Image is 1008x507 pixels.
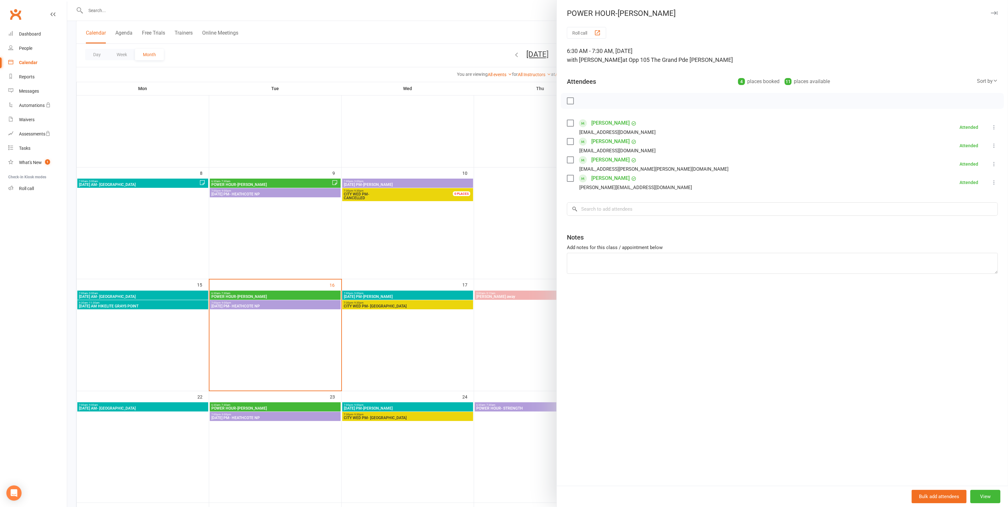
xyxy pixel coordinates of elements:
[738,78,745,85] div: 4
[567,27,606,39] button: Roll call
[8,41,67,56] a: People
[8,27,67,41] a: Dashboard
[19,89,39,94] div: Messages
[591,118,630,128] a: [PERSON_NAME]
[960,180,978,185] div: Attended
[567,244,998,251] div: Add notes for this class / appointment below
[785,78,792,85] div: 11
[591,173,630,183] a: [PERSON_NAME]
[19,46,32,51] div: People
[567,233,584,242] div: Notes
[45,159,50,165] span: 1
[591,155,630,165] a: [PERSON_NAME]
[8,6,23,22] a: Clubworx
[19,31,41,36] div: Dashboard
[19,131,50,136] div: Assessments
[19,160,42,165] div: What's New
[738,77,780,86] div: places booked
[591,136,630,147] a: [PERSON_NAME]
[8,113,67,127] a: Waivers
[19,103,45,108] div: Automations
[19,146,30,151] div: Tasks
[8,56,67,70] a: Calendar
[579,165,729,173] div: [EMAIL_ADDRESS][PERSON_NAME][PERSON_NAME][DOMAIN_NAME]
[912,490,966,503] button: Bulk add attendees
[579,128,656,136] div: [EMAIL_ADDRESS][DOMAIN_NAME]
[622,56,733,63] span: at Opp 105 The Grand Pde [PERSON_NAME]
[8,98,67,113] a: Automations
[579,147,656,155] div: [EMAIL_ADDRESS][DOMAIN_NAME]
[785,77,830,86] div: places available
[567,47,998,64] div: 6:30 AM - 7:30 AM, [DATE]
[8,70,67,84] a: Reports
[567,202,998,216] input: Search to add attendees
[567,77,596,86] div: Attendees
[960,143,978,148] div: Attended
[8,84,67,98] a: Messages
[970,490,1000,503] button: View
[19,186,34,191] div: Roll call
[960,125,978,129] div: Attended
[579,183,692,192] div: [PERSON_NAME][EMAIL_ADDRESS][DOMAIN_NAME]
[8,141,67,155] a: Tasks
[19,117,35,122] div: Waivers
[557,9,1008,18] div: POWER HOUR-[PERSON_NAME]
[8,155,67,170] a: What's New1
[567,56,622,63] span: with [PERSON_NAME]
[8,127,67,141] a: Assessments
[19,60,37,65] div: Calendar
[6,485,22,501] div: Open Intercom Messenger
[977,77,998,85] div: Sort by
[8,181,67,196] a: Roll call
[19,74,35,79] div: Reports
[960,162,978,166] div: Attended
